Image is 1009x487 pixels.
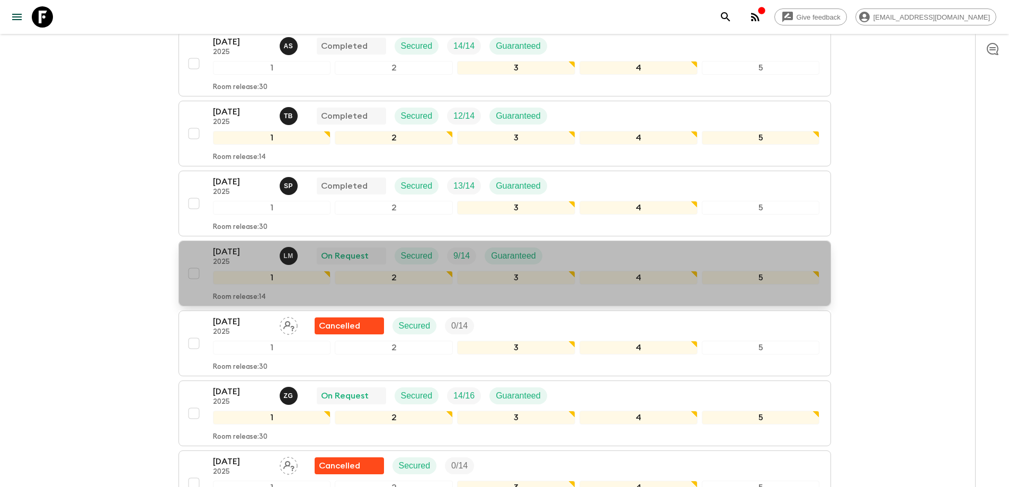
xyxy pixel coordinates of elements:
[401,40,433,52] p: Secured
[213,131,331,145] div: 1
[457,201,575,215] div: 3
[284,392,293,400] p: Z G
[213,315,271,328] p: [DATE]
[702,131,820,145] div: 5
[178,31,831,96] button: [DATE]2025Ana SikharulidzeCompletedSecuredTrip FillGuaranteed12345Room release:30
[702,411,820,424] div: 5
[496,389,541,402] p: Guaranteed
[702,61,820,75] div: 5
[280,180,300,189] span: Sophie Pruidze
[213,258,271,267] p: 2025
[213,293,266,302] p: Room release: 14
[321,110,368,122] p: Completed
[579,341,698,355] div: 4
[395,178,439,194] div: Secured
[579,201,698,215] div: 4
[335,271,453,285] div: 2
[447,247,476,264] div: Trip Fill
[213,245,271,258] p: [DATE]
[579,411,698,424] div: 4
[280,460,298,468] span: Assign pack leader
[178,101,831,166] button: [DATE]2025Tamar BulbulashviliCompletedSecuredTrip FillGuaranteed12345Room release:14
[457,411,575,424] div: 3
[280,320,298,329] span: Assign pack leader
[457,271,575,285] div: 3
[213,398,271,406] p: 2025
[579,271,698,285] div: 4
[496,110,541,122] p: Guaranteed
[457,131,575,145] div: 3
[855,8,996,25] div: [EMAIL_ADDRESS][DOMAIN_NAME]
[868,13,996,21] span: [EMAIL_ADDRESS][DOMAIN_NAME]
[401,110,433,122] p: Secured
[213,385,271,398] p: [DATE]
[315,457,384,474] div: Flash Pack cancellation
[178,380,831,446] button: [DATE]2025Zura GoglichidzeOn RequestSecuredTrip FillGuaranteed12345Room release:30
[579,131,698,145] div: 4
[453,250,470,262] p: 9 / 14
[213,433,267,441] p: Room release: 30
[335,131,453,145] div: 2
[392,457,437,474] div: Secured
[213,48,271,57] p: 2025
[213,363,267,371] p: Room release: 30
[447,38,481,55] div: Trip Fill
[395,38,439,55] div: Secured
[213,223,267,232] p: Room release: 30
[496,40,541,52] p: Guaranteed
[213,411,331,424] div: 1
[213,328,271,337] p: 2025
[453,110,475,122] p: 12 / 14
[213,153,266,162] p: Room release: 14
[213,271,331,285] div: 1
[321,250,369,262] p: On Request
[335,411,453,424] div: 2
[447,387,481,404] div: Trip Fill
[335,61,453,75] div: 2
[283,252,293,260] p: L M
[715,6,736,28] button: search adventures
[399,320,431,332] p: Secured
[280,247,300,265] button: LM
[321,389,369,402] p: On Request
[453,180,475,192] p: 13 / 14
[395,108,439,125] div: Secured
[399,459,431,472] p: Secured
[213,341,331,355] div: 1
[395,247,439,264] div: Secured
[213,188,271,197] p: 2025
[445,317,474,334] div: Trip Fill
[791,13,846,21] span: Give feedback
[213,468,271,476] p: 2025
[213,201,331,215] div: 1
[280,40,300,49] span: Ana Sikharulidze
[319,320,360,332] p: Cancelled
[6,6,28,28] button: menu
[401,250,433,262] p: Secured
[395,387,439,404] div: Secured
[453,389,475,402] p: 14 / 16
[178,171,831,236] button: [DATE]2025Sophie PruidzeCompletedSecuredTrip FillGuaranteed12345Room release:30
[579,61,698,75] div: 4
[335,341,453,355] div: 2
[315,317,384,334] div: Flash Pack cancellation
[702,201,820,215] div: 5
[213,36,271,48] p: [DATE]
[491,250,536,262] p: Guaranteed
[451,320,468,332] p: 0 / 14
[702,271,820,285] div: 5
[445,457,474,474] div: Trip Fill
[213,61,331,75] div: 1
[451,459,468,472] p: 0 / 14
[321,40,368,52] p: Completed
[457,341,575,355] div: 3
[447,178,481,194] div: Trip Fill
[319,459,360,472] p: Cancelled
[774,8,847,25] a: Give feedback
[213,105,271,118] p: [DATE]
[280,250,300,259] span: Luka Mamniashvili
[280,110,300,119] span: Tamar Bulbulashvili
[321,180,368,192] p: Completed
[213,83,267,92] p: Room release: 30
[453,40,475,52] p: 14 / 14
